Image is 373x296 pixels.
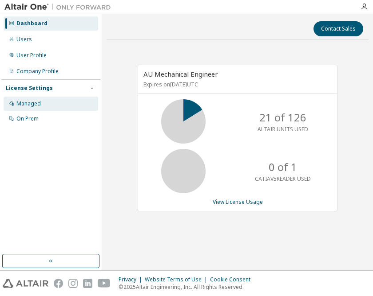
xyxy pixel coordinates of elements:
div: Managed [16,100,41,107]
img: instagram.svg [68,279,78,288]
div: User Profile [16,52,47,59]
a: View License Usage [213,198,263,206]
p: Expires on [DATE] UTC [143,81,329,88]
div: License Settings [6,85,53,92]
p: 21 of 126 [259,110,306,125]
div: On Prem [16,115,39,122]
img: Altair One [4,3,115,12]
p: ALTAIR UNITS USED [258,125,308,133]
img: linkedin.svg [83,279,92,288]
p: CATIAV5READER USED [255,175,311,183]
img: facebook.svg [54,279,63,288]
div: Privacy [119,276,145,283]
p: 0 of 1 [269,160,297,175]
button: Contact Sales [313,21,363,36]
img: altair_logo.svg [3,279,48,288]
div: Company Profile [16,68,59,75]
div: Users [16,36,32,43]
img: youtube.svg [98,279,111,288]
p: © 2025 Altair Engineering, Inc. All Rights Reserved. [119,283,256,291]
div: Dashboard [16,20,48,27]
div: Website Terms of Use [145,276,210,283]
span: AU Mechanical Engineer [143,70,218,78]
div: Cookie Consent [210,276,256,283]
